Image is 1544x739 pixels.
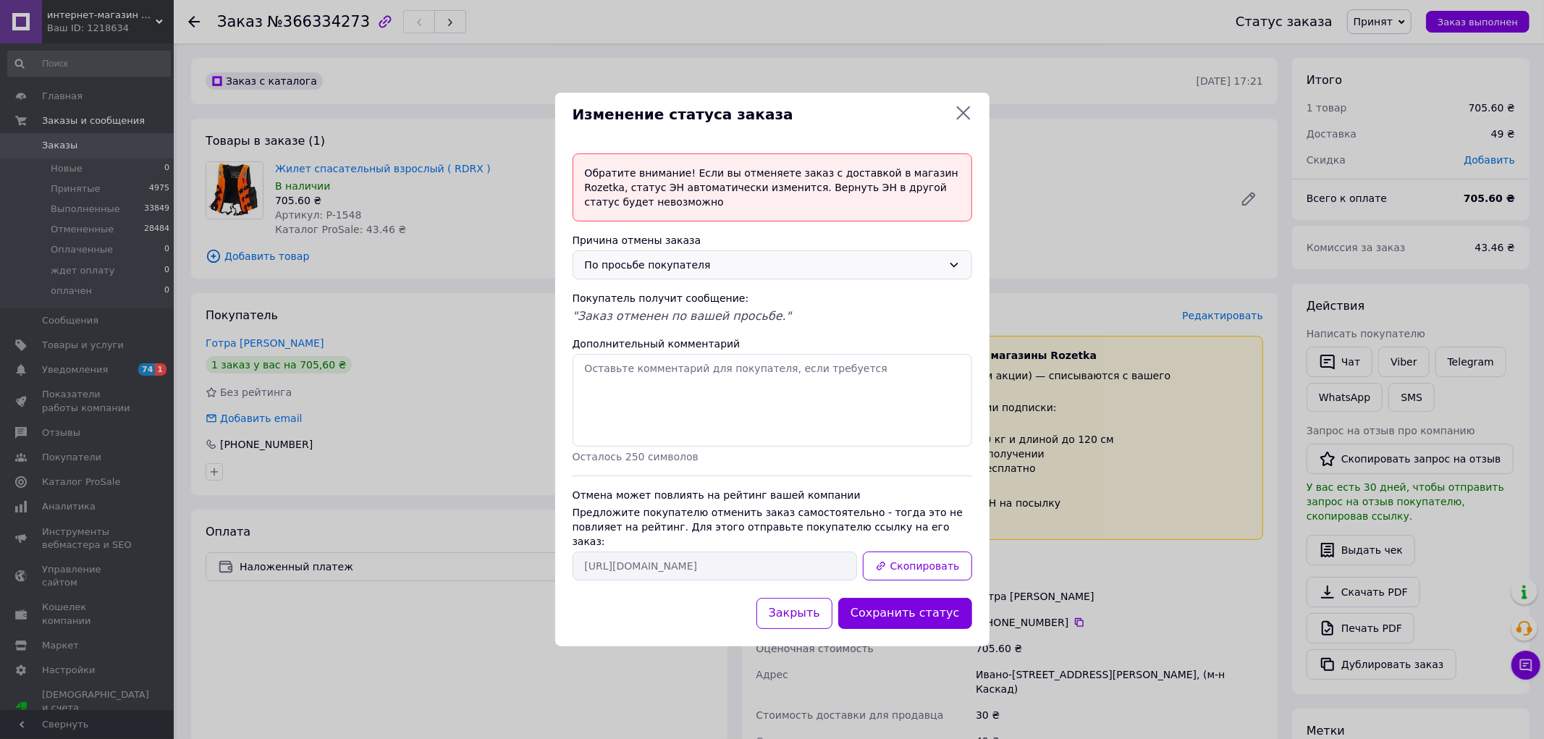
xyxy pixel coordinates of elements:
div: Причина отмены заказа [573,233,972,248]
span: "Заказ отменен по вашей просьбе." [573,309,792,323]
button: Скопировать [863,552,971,580]
button: Сохранить статус [838,598,972,629]
span: Осталось 250 символов [573,451,699,463]
label: Дополнительный комментарий [573,338,741,350]
div: Отмена может повлиять на рейтинг вашей компании [573,488,972,502]
div: Обратите внимание! Если вы отменяете заказ с доставкой в магазин Rozetka, статус ЭН автоматически... [573,153,972,221]
div: По просьбе покупателя [585,257,942,273]
div: Покупатель получит сообщение: [573,291,972,305]
div: Предложите покупателю отменить заказ самостоятельно - тогда это не повлияет на рейтинг. Для этого... [573,505,972,549]
span: Изменение статуса заказа [573,104,949,125]
button: Закрыть [756,598,832,629]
